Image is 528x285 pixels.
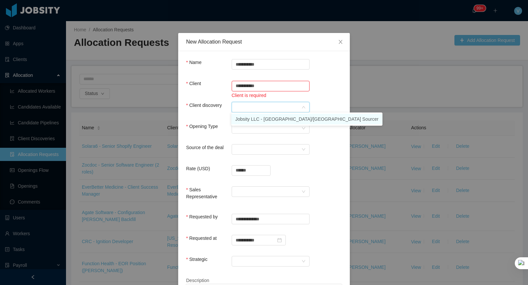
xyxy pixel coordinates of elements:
button: Close [331,33,350,51]
label: Client [186,81,201,86]
i: icon: down [302,259,306,264]
i: icon: calendar [277,238,282,242]
label: Rate (USD) [186,166,210,171]
label: Name [186,60,202,65]
label: Sales Representative [186,187,217,199]
input: Name [232,59,310,70]
i: icon: down [302,126,306,131]
i: icon: down [302,105,306,110]
li: Jobsity LLC - [GEOGRAPHIC_DATA]/[GEOGRAPHIC_DATA] Sourcer [231,114,382,124]
label: Strategic [186,257,208,262]
i: icon: close [338,39,343,45]
div: New Allocation Request [186,38,342,46]
i: icon: down [302,190,306,194]
input: Rate (USD) [232,166,270,175]
div: Client is required [232,92,310,99]
span: Description [186,278,209,283]
label: Source of the deal [186,145,224,150]
label: Client discovery [186,103,222,108]
label: Requested at [186,236,217,241]
label: Opening Type [186,124,218,129]
i: icon: down [302,147,306,152]
label: Requested by [186,214,218,219]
